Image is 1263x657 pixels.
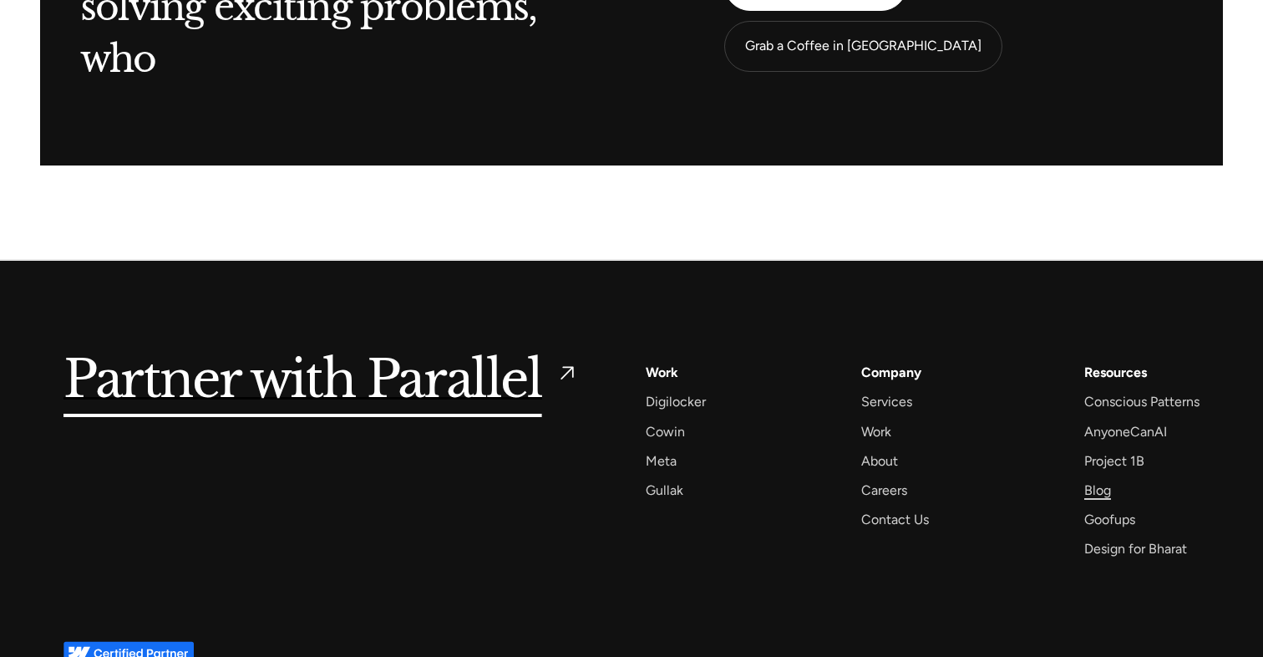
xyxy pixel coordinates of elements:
[646,361,678,384] a: Work
[63,361,542,400] h5: Partner with Parallel
[646,420,685,443] a: Cowin
[646,390,706,413] a: Digilocker
[1084,420,1167,443] a: AnyoneCanAI
[861,361,921,384] a: Company
[1084,508,1135,531] a: Goofups
[1084,361,1147,384] div: Resources
[1084,450,1144,472] a: Project 1B
[861,420,891,443] a: Work
[861,508,929,531] a: Contact Us
[1084,390,1200,413] a: Conscious Patterns
[646,450,677,472] a: Meta
[1084,479,1111,502] a: Blog
[1084,537,1187,560] a: Design for Bharat
[63,361,579,400] a: Partner with Parallel
[80,41,156,72] div: who
[861,450,898,472] a: About
[861,390,912,413] a: Services
[861,479,907,502] a: Careers
[646,479,683,502] a: Gullak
